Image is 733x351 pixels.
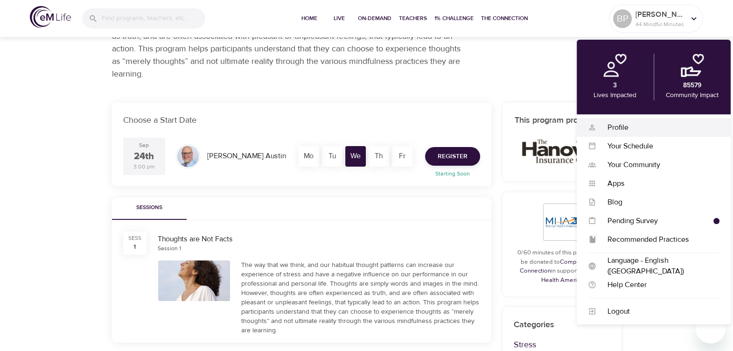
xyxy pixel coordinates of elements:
span: Home [298,14,321,23]
div: Help Center [596,280,719,290]
span: The Connection [481,14,528,23]
div: Blog [596,197,719,208]
p: [PERSON_NAME] [635,9,685,20]
p: Categories [514,318,610,331]
div: Apps [596,178,719,189]
p: 44 Mindful Minutes [635,20,685,28]
div: Your Community [596,160,719,170]
iframe: Button to launch messaging window [696,314,726,344]
p: 85579 [683,81,701,91]
div: Language - English ([GEOGRAPHIC_DATA]) [596,255,719,277]
div: Session 1 [158,245,181,253]
a: Compassionate Connection [520,258,603,275]
div: Fr [392,146,412,167]
p: 3 [613,81,617,91]
p: Community Impact [666,91,719,100]
button: Register [425,147,480,166]
div: [PERSON_NAME] Austin [203,147,290,165]
div: Sep [139,141,149,149]
img: community.png [681,54,704,77]
div: Recommended Practices [596,234,719,245]
span: 1% Challenge [434,14,474,23]
p: Stress [514,338,610,351]
div: Your Schedule [596,141,719,152]
div: Mo [299,146,319,167]
h6: This program provided by [514,114,610,127]
span: On-Demand [358,14,391,23]
p: 0/60 minutes of this program will be donated to in support of [514,248,610,285]
div: SESS [128,234,141,242]
div: Pending Survey [596,216,713,226]
div: BP [613,9,632,28]
div: Tu [322,146,342,167]
span: Teachers [399,14,427,23]
div: We [345,146,366,167]
p: Lives Impacted [593,91,636,100]
div: 3:00 pm [133,163,155,171]
div: Profile [596,122,719,133]
div: 1 [133,242,136,252]
img: personal.png [603,54,627,77]
span: Register [438,151,468,162]
img: HIG_wordmrk_k.jpg [514,135,610,167]
p: Starting Soon [419,169,486,178]
div: 24th [134,150,154,163]
input: Find programs, teachers, etc... [102,8,205,28]
div: Th [369,146,389,167]
div: Thoughts are Not Facts [158,234,480,245]
span: Sessions [118,203,181,213]
p: Choose a Start Date [123,114,480,126]
a: Mental Health America [541,267,604,284]
img: logo [30,6,71,28]
div: The way that we think, and our habitual thought patterns can increase our experience of stress an... [241,260,480,335]
div: Logout [596,306,719,317]
span: Live [328,14,350,23]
